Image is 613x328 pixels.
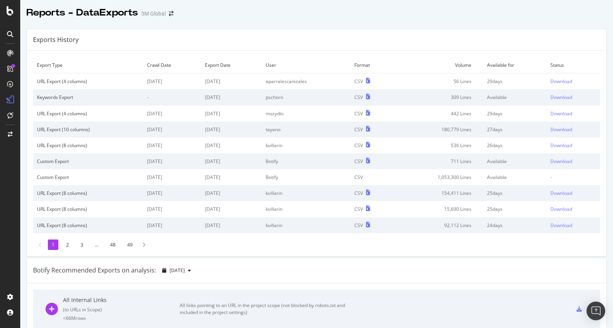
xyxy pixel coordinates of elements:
td: 29 days [483,73,546,90]
div: arrow-right-arrow-left [169,11,173,16]
a: Download [550,206,596,212]
div: = 66M rows [63,315,180,321]
td: Volume [394,57,483,73]
td: Crawl Date [143,57,201,73]
div: ( to URLs in Scope ) [63,306,180,313]
div: CSV [354,190,363,196]
li: ... [91,239,102,250]
td: [DATE] [143,106,201,121]
div: URL Export (4 columns) [37,110,139,117]
div: CSV [354,94,363,101]
div: CSV [354,126,363,133]
td: tayano [262,121,350,137]
a: Download [550,222,596,229]
td: [DATE] [143,201,201,217]
div: All links pointing to an URL in the project scope (not blocked by robots.txt and included in the ... [180,302,355,316]
div: Download [550,158,572,165]
div: Download [550,78,572,85]
td: [DATE] [201,201,262,217]
li: 48 [106,239,119,250]
td: [DATE] [143,217,201,233]
td: 442 Lines [394,106,483,121]
td: Status [546,57,600,73]
div: CSV [354,110,363,117]
a: Download [550,94,596,101]
td: 25 days [483,201,546,217]
span: 2025 Aug. 3rd [170,267,185,274]
td: 15,690 Lines [394,201,483,217]
td: kvillarin [262,185,350,201]
a: Download [550,78,596,85]
div: Open Intercom Messenger [587,302,605,320]
div: Download [550,190,572,196]
td: [DATE] [201,106,262,121]
td: Botify [262,153,350,169]
div: Download [550,94,572,101]
div: Exports History [33,35,79,44]
td: CSV [350,169,394,185]
div: URL Export (8 columns) [37,206,139,212]
div: URL Export (8 columns) [37,222,139,229]
td: 1,053,300 Lines [394,169,483,185]
td: [DATE] [201,137,262,153]
td: 154,411 Lines [394,185,483,201]
div: URL Export (8 columns) [37,190,139,196]
li: 49 [123,239,137,250]
td: aparralescanizales [262,73,350,90]
div: Keywords Export [37,94,139,101]
td: kvillarin [262,201,350,217]
li: 3 [77,239,87,250]
td: [DATE] [201,153,262,169]
div: 3M Global [141,10,166,17]
td: 711 Lines [394,153,483,169]
td: 92,112 Lines [394,217,483,233]
td: Export Type [33,57,143,73]
button: [DATE] [159,264,194,277]
div: URL Export (4 columns) [37,78,139,85]
td: [DATE] [143,153,201,169]
td: [DATE] [201,73,262,90]
div: Download [550,142,572,149]
td: Available for [483,57,546,73]
div: Custom Export [37,158,139,165]
div: Download [550,222,572,229]
div: All Internal Links [63,296,180,304]
td: 536 Lines [394,137,483,153]
td: Export Date [201,57,262,73]
td: [DATE] [143,169,201,185]
td: Botify [262,169,350,185]
div: CSV [354,206,363,212]
td: Format [350,57,394,73]
a: Download [550,126,596,133]
td: 309 Lines [394,89,483,105]
td: [DATE] [201,185,262,201]
div: CSV [354,78,363,85]
div: Botify Recommended Exports on analysis: [33,266,156,275]
td: [DATE] [143,121,201,137]
td: [DATE] [201,89,262,105]
td: - [546,169,600,185]
td: mszydlo [262,106,350,121]
td: - [143,89,201,105]
div: Available [487,158,543,165]
li: 2 [62,239,73,250]
td: User [262,57,350,73]
div: Available [487,174,543,180]
a: Download [550,110,596,117]
td: pschorn [262,89,350,105]
li: 1 [48,239,58,250]
div: csv-export [576,306,582,312]
div: Custom Export [37,174,139,180]
div: Download [550,206,572,212]
div: Reports - DataExports [26,6,138,19]
td: kvillarin [262,217,350,233]
td: 27 days [483,121,546,137]
td: [DATE] [143,137,201,153]
div: Download [550,110,572,117]
td: 180,779 Lines [394,121,483,137]
td: [DATE] [143,185,201,201]
td: 24 days [483,217,546,233]
td: 25 days [483,185,546,201]
a: Download [550,190,596,196]
div: Download [550,126,572,133]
